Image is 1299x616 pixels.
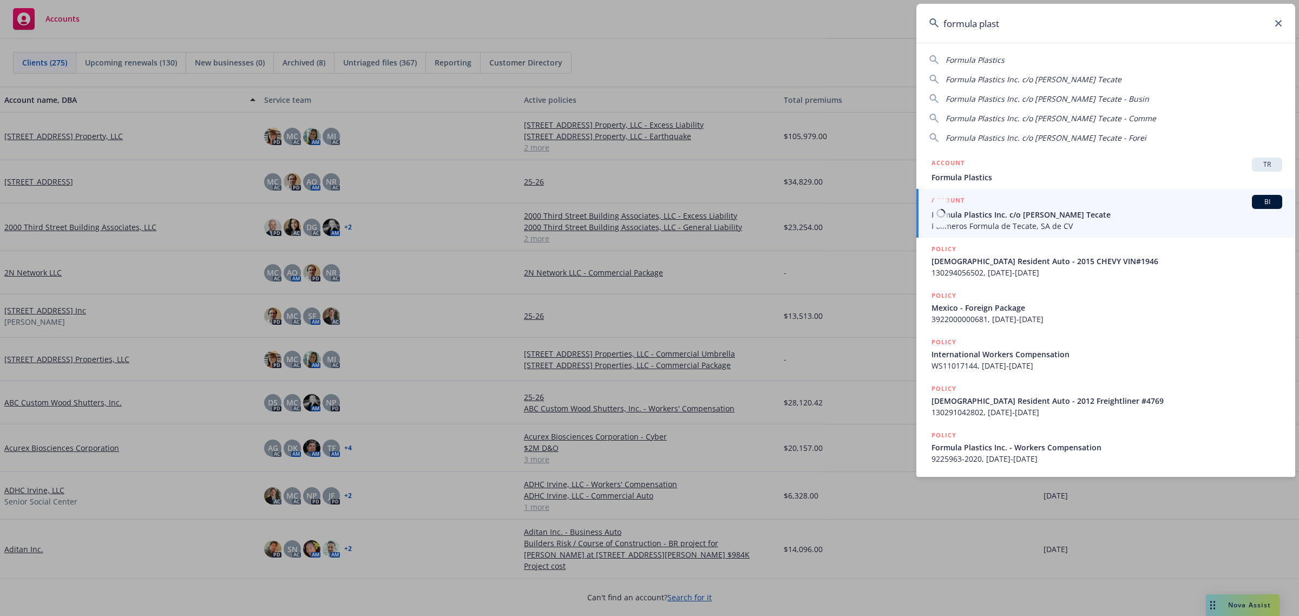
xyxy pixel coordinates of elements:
span: Formula Plastics Inc. c/o [PERSON_NAME] Tecate - Forei [946,133,1146,143]
span: International Workers Compensation [931,349,1282,360]
span: 3922000000681, [DATE]-[DATE] [931,313,1282,325]
span: Formula Plastics Inc. c/o [PERSON_NAME] Tecate [931,209,1282,220]
span: WS11017144, [DATE]-[DATE] [931,360,1282,371]
h5: ACCOUNT [931,158,965,171]
span: Formula Plastics Inc. c/o [PERSON_NAME] Tecate - Busin [946,94,1149,104]
span: [DEMOGRAPHIC_DATA] Resident Auto - 2015 CHEVY VIN#1946 [931,255,1282,267]
span: Mexico - Foreign Package [931,302,1282,313]
a: POLICY[DEMOGRAPHIC_DATA] Resident Auto - 2012 Freightliner #4769130291042802, [DATE]-[DATE] [916,377,1295,424]
h5: POLICY [931,430,956,441]
h5: POLICY [931,337,956,348]
span: BI [1256,197,1278,207]
span: [DEMOGRAPHIC_DATA] Resident Auto - 2012 Freightliner #4769 [931,395,1282,407]
a: POLICY[DEMOGRAPHIC_DATA] Resident Auto - 2015 CHEVY VIN#1946130294056502, [DATE]-[DATE] [916,238,1295,284]
h5: POLICY [931,383,956,394]
span: Polimeros Formula de Tecate, SA de CV [931,220,1282,232]
a: POLICYInternational Workers CompensationWS11017144, [DATE]-[DATE] [916,331,1295,377]
input: Search... [916,4,1295,43]
span: Formula Plastics Inc. c/o [PERSON_NAME] Tecate - Comme [946,113,1156,123]
h5: ACCOUNT [931,195,965,208]
a: POLICYFormula Plastics Inc. - Workers Compensation9225963-2020, [DATE]-[DATE] [916,424,1295,470]
a: ACCOUNTTRFormula Plastics [916,152,1295,189]
span: Formula Plastics Inc. - Workers Compensation [931,442,1282,453]
span: 9225963-2020, [DATE]-[DATE] [931,453,1282,464]
span: 130291042802, [DATE]-[DATE] [931,407,1282,418]
a: ACCOUNTBIFormula Plastics Inc. c/o [PERSON_NAME] TecatePolimeros Formula de Tecate, SA de CV [916,189,1295,238]
span: Formula Plastics Inc. c/o [PERSON_NAME] Tecate [946,74,1121,84]
a: POLICYMexico - Foreign Package3922000000681, [DATE]-[DATE] [916,284,1295,331]
h5: POLICY [931,290,956,301]
h5: POLICY [931,244,956,254]
span: Formula Plastics [931,172,1282,183]
span: Formula Plastics [946,55,1005,65]
span: 130294056502, [DATE]-[DATE] [931,267,1282,278]
span: TR [1256,160,1278,169]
